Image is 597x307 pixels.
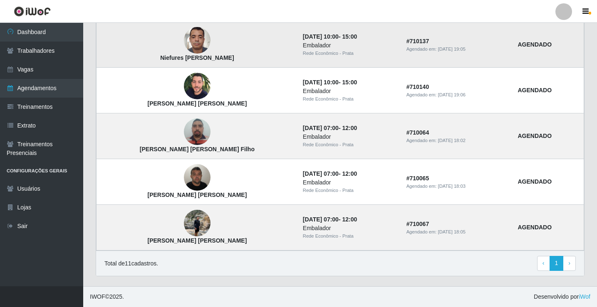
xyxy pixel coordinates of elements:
[160,54,234,61] strong: Niefures [PERSON_NAME]
[342,216,357,223] time: 12:00
[184,70,211,103] img: Arthur David Gomes de Oliveira
[438,184,466,189] time: [DATE] 18:03
[90,292,124,301] span: © 2025 .
[568,260,570,266] span: ›
[518,133,552,139] strong: AGENDADO
[104,259,158,268] p: Total de 11 cadastros.
[406,175,429,182] strong: # 710065
[406,38,429,44] strong: # 710137
[303,50,396,57] div: Rede Econômico - Prata
[406,46,508,53] div: Agendado em:
[303,187,396,194] div: Rede Econômico - Prata
[303,33,357,40] strong: -
[342,79,357,86] time: 15:00
[550,256,564,271] a: 1
[438,229,466,234] time: [DATE] 18:05
[543,260,545,266] span: ‹
[303,178,396,187] div: Embalador
[534,292,590,301] span: Desenvolvido por
[563,256,576,271] a: Next
[303,125,339,131] time: [DATE] 07:00
[537,256,576,271] nav: pagination
[342,125,357,131] time: 12:00
[303,125,357,131] strong: -
[518,224,552,231] strong: AGENDADO
[303,33,339,40] time: [DATE] 10:00
[184,206,211,241] img: Alan Junior Gomes de Souza
[579,293,590,300] a: iWof
[303,41,396,50] div: Embalador
[438,138,466,143] time: [DATE] 18:02
[342,33,357,40] time: 15:00
[148,100,247,107] strong: [PERSON_NAME] [PERSON_NAME]
[438,47,466,52] time: [DATE] 19:05
[406,84,429,90] strong: # 710140
[184,23,211,58] img: Niefures Neres da Silva
[148,192,247,198] strong: [PERSON_NAME] [PERSON_NAME]
[406,91,508,98] div: Agendado em:
[406,228,508,236] div: Agendado em:
[518,178,552,185] strong: AGENDADO
[303,141,396,148] div: Rede Econômico - Prata
[537,256,550,271] a: Previous
[303,224,396,233] div: Embalador
[184,114,211,150] img: Manoel Amadeu de Souza Filho
[303,96,396,103] div: Rede Econômico - Prata
[184,160,211,195] img: Elias de Freitas Gonçalves
[303,79,357,86] strong: -
[518,87,552,93] strong: AGENDADO
[303,79,339,86] time: [DATE] 10:00
[438,92,466,97] time: [DATE] 19:06
[14,6,51,17] img: CoreUI Logo
[518,41,552,48] strong: AGENDADO
[90,293,105,300] span: IWOF
[303,216,339,223] time: [DATE] 07:00
[406,221,429,227] strong: # 710067
[148,237,247,244] strong: [PERSON_NAME] [PERSON_NAME]
[303,170,357,177] strong: -
[140,146,255,152] strong: [PERSON_NAME] [PERSON_NAME] Filho
[342,170,357,177] time: 12:00
[406,129,429,136] strong: # 710064
[303,233,396,240] div: Rede Econômico - Prata
[303,170,339,177] time: [DATE] 07:00
[406,183,508,190] div: Agendado em:
[303,133,396,141] div: Embalador
[303,216,357,223] strong: -
[303,87,396,96] div: Embalador
[406,137,508,144] div: Agendado em:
